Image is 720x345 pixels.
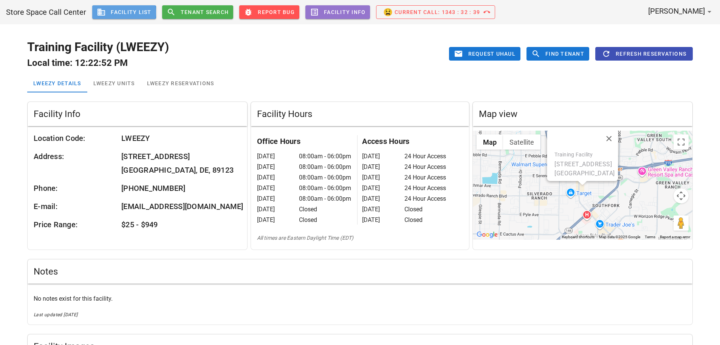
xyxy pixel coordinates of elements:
span: Refresh Reservations [602,49,686,58]
i: call_end [483,9,490,16]
button: Close [600,130,618,148]
div: [DATE] [257,215,299,225]
div: [DATE] [362,194,404,203]
span: Facility List [97,8,152,17]
div: LWEEZY [121,132,244,144]
div: Closed [404,215,463,225]
div: [EMAIL_ADDRESS][DOMAIN_NAME] [121,200,244,212]
button: 😫Current Call: 1343 : 32 : 39 [376,5,495,19]
div: 08:00am - 06:00pm [299,152,358,161]
i: email [454,49,463,58]
div: [PHONE_NUMBER] [121,182,244,194]
div: 24 Hour Access [404,162,463,172]
button: Map camera controls [674,188,689,203]
div: 24 Hour Access [404,152,463,161]
span: Find Tenant [545,51,584,57]
a: Open this area in Google Maps (opens a new window) [475,230,500,240]
div: [DATE] [257,194,299,203]
div: Location Code: [34,132,121,144]
div: [DATE] [362,215,404,225]
button: Find Tenant [526,47,589,61]
span: [PERSON_NAME] [648,6,705,16]
div: 24 Hour Access [404,184,463,193]
button: Facility Info [305,5,370,19]
img: Google [475,230,500,240]
button: Drag Pegman onto the map to open Street View [674,215,689,231]
i: business [97,8,106,17]
div: [DATE] [362,205,404,214]
div: [GEOGRAPHIC_DATA] [555,169,615,178]
div: Facility Info [28,102,247,126]
a: Facility List [92,5,156,19]
div: Closed [404,205,463,214]
div: Facility Hours [251,102,469,126]
div: [STREET_ADDRESS] [555,160,615,169]
div: LWEEZY Details [27,74,87,92]
h1: Training Facility (LWEEZY) [27,38,309,56]
div: Store Space Call Center [6,6,86,18]
span: Facility Info [310,8,366,17]
button: Report Bug [239,5,299,19]
button: Refresh Reservations [595,47,693,61]
p: No notes exist for this facility. [34,294,686,303]
span: Report Bug [244,8,295,17]
div: 08:00am - 06:00pm [299,162,358,172]
button: Show satellite imagery [503,134,540,150]
div: Map view [473,102,692,126]
i: refresh [602,49,611,58]
div: [DATE] [257,162,299,172]
div: [DATE] [257,152,299,161]
div: Access Hours [362,135,463,147]
div: [DATE] [257,184,299,193]
div: Training Facility [555,151,615,158]
span: Last updated [DATE] [34,311,686,318]
div: Closed [299,205,358,214]
span: Tenant Search [180,9,229,15]
div: Address: [34,150,121,162]
div: 08:00am - 06:00pm [299,184,358,193]
span: 😫 [382,6,393,18]
i: bug_report [244,8,253,17]
div: [STREET_ADDRESS] [121,150,244,162]
i: list_alt [310,8,319,17]
h2: Local time: 12:22:52 PM [27,56,309,70]
div: 24 Hour Access [404,194,463,203]
span: Map data ©2025 Google [599,235,640,239]
i: search [531,49,540,58]
i: All times are Eastern Daylight Time (EDT) [257,235,353,241]
div: $25 - $949 [121,219,244,231]
div: Phone: [34,182,121,194]
div: LWEEZY Reservations [141,74,220,92]
div: 08:00am - 06:00pm [299,173,358,182]
div: [DATE] [362,173,404,182]
div: 08:00am - 06:00pm [299,194,358,203]
div: LWEEZY Units [87,74,141,92]
div: [DATE] [257,205,299,214]
button: Toggle fullscreen view [674,134,689,150]
span: Current Call: 1343 : 32 : 39 [395,9,480,15]
i: arrow_drop_down [705,7,714,16]
button: Show street map [477,134,503,150]
button: Tenant Search [162,5,234,19]
i: search [167,8,176,17]
div: Office Hours [257,135,358,147]
div: [DATE] [362,152,404,161]
a: Terms (opens in new tab) [645,235,655,239]
div: Notes [28,259,692,284]
div: [DATE] [257,173,299,182]
div: [DATE] [362,184,404,193]
div: [GEOGRAPHIC_DATA], DE, 89123 [121,164,244,176]
div: E-mail: [34,200,121,212]
button: Request UHaul [449,47,520,61]
a: Report a map error [660,235,690,239]
div: Price Range: [34,219,121,231]
button: Keyboard shortcuts [562,234,595,240]
div: [DATE] [362,162,404,172]
span: Request UHaul [454,49,516,58]
div: 24 Hour Access [404,173,463,182]
div: Closed [299,215,358,225]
